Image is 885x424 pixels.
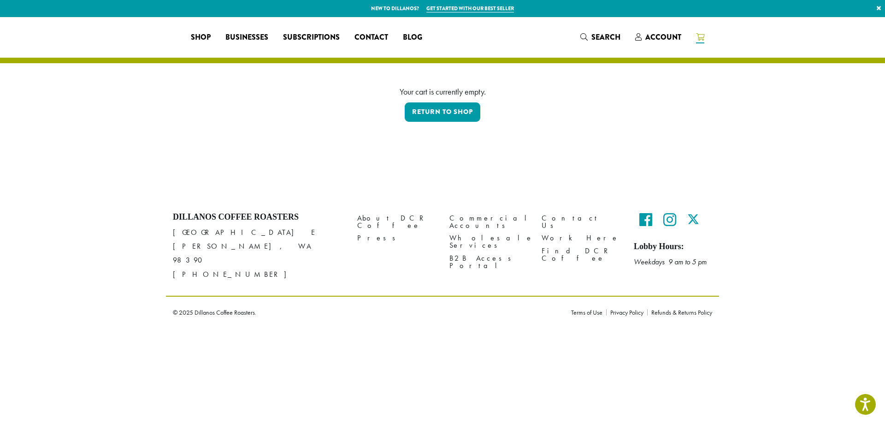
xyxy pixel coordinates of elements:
span: Account [645,32,681,42]
h4: Dillanos Coffee Roasters [173,212,343,222]
a: Refunds & Returns Policy [647,309,712,316]
a: Get started with our best seller [426,5,514,12]
a: Privacy Policy [606,309,647,316]
span: Shop [191,32,211,43]
h5: Lobby Hours: [634,242,712,252]
a: Contact Us [542,212,620,232]
span: Businesses [225,32,268,43]
a: Press [357,232,436,245]
a: About DCR Coffee [357,212,436,232]
em: Weekdays 9 am to 5 pm [634,257,707,267]
span: Search [591,32,620,42]
a: Terms of Use [571,309,606,316]
a: B2B Access Portal [449,252,528,272]
a: Return to shop [405,102,480,122]
a: Search [573,30,628,45]
span: Blog [403,32,422,43]
a: Shop [183,30,218,45]
a: Work Here [542,232,620,245]
a: Wholesale Services [449,232,528,252]
div: Your cart is currently empty. [180,85,705,98]
p: [GEOGRAPHIC_DATA] E [PERSON_NAME], WA 98390 [PHONE_NUMBER] [173,226,343,281]
span: Contact [354,32,388,43]
p: © 2025 Dillanos Coffee Roasters. [173,309,557,316]
span: Subscriptions [283,32,340,43]
a: Find DCR Coffee [542,245,620,264]
a: Commercial Accounts [449,212,528,232]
